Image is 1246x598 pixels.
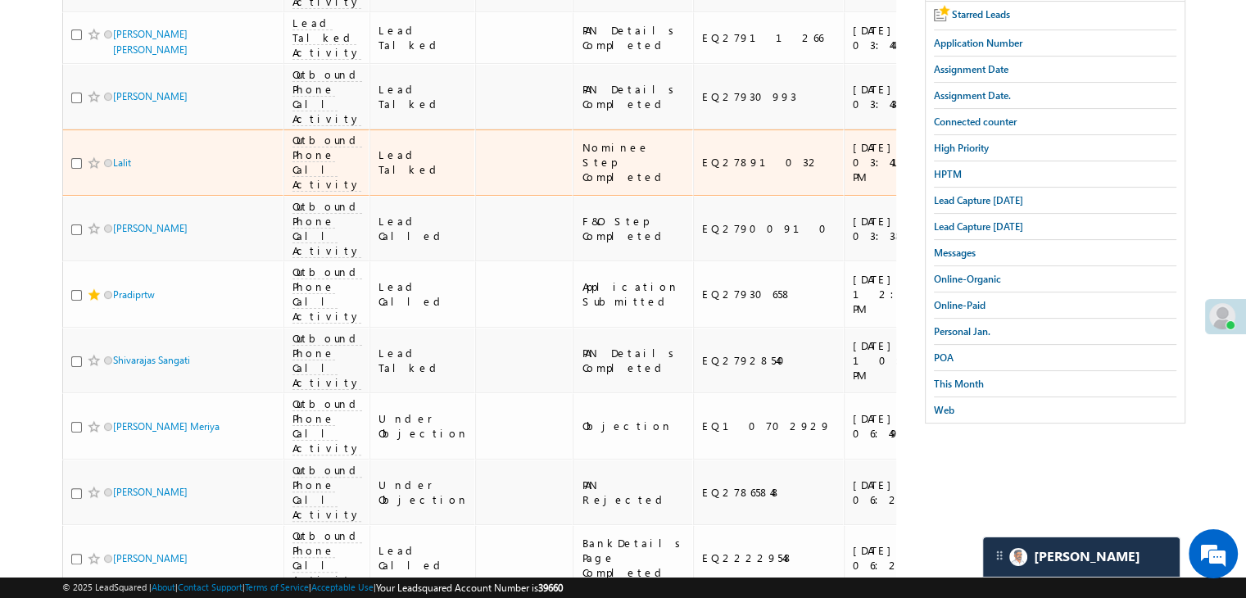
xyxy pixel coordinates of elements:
div: BankDetails Page Completed [582,536,686,580]
span: 39660 [538,582,563,594]
div: EQ27900910 [702,221,836,236]
span: Your Leadsquared Account Number is [376,582,563,594]
span: Assignment Date [934,63,1008,75]
span: Outbound Phone Call Activity [292,463,362,522]
div: Chat with us now [85,86,275,107]
div: EQ27865848 [702,485,836,500]
a: Contact Support [178,582,242,592]
div: Under Objection [378,411,469,441]
div: Lead Talked [378,147,469,177]
div: EQ10702929 [702,419,836,433]
a: [PERSON_NAME] [113,222,188,234]
span: Lead Capture [DATE] [934,194,1023,206]
div: PAN Details Completed [582,346,686,375]
div: [DATE] 03:44 PM [853,23,942,52]
div: [DATE] 03:38 PM [853,214,942,243]
div: Lead Called [378,214,469,243]
textarea: Type your message and hit 'Enter' [21,152,299,455]
img: Carter [1009,548,1027,566]
span: Outbound Phone Call Activity [292,265,362,324]
div: EQ27891032 [702,155,836,170]
div: [DATE] 06:23 PM [853,478,942,507]
span: Online-Organic [934,273,1001,285]
div: Lead Talked [378,82,469,111]
span: Outbound Phone Call Activity [292,67,362,126]
span: Carter [1034,549,1140,564]
div: EQ27930993 [702,89,836,104]
div: Lead Called [378,279,469,309]
div: F&O Step Completed [582,214,686,243]
div: [DATE] 12:21 PM [853,272,942,316]
span: POA [934,351,954,364]
span: Web [934,404,954,416]
div: EQ27930658 [702,287,836,301]
a: [PERSON_NAME] [113,552,188,564]
a: Lalit [113,156,131,169]
span: Online-Paid [934,299,985,311]
div: EQ27911266 [702,30,836,45]
div: Lead Talked [378,23,469,52]
a: About [152,582,175,592]
div: Objection [582,419,686,433]
span: This Month [934,378,984,390]
a: [PERSON_NAME] [PERSON_NAME] [113,28,188,56]
span: Outbound Phone Call Activity [292,528,362,587]
span: Starred Leads [952,8,1010,20]
div: [DATE] 03:41 PM [853,140,942,184]
div: Lead Called [378,543,469,573]
a: Pradiprtw [113,288,155,301]
span: © 2025 LeadSquared | | | | | [62,580,563,596]
span: Outbound Phone Call Activity [292,199,362,258]
a: [PERSON_NAME] Meriya [113,420,220,433]
div: PAN Details Completed [582,23,686,52]
div: PAN Rejected [582,478,686,507]
span: Application Number [934,37,1022,49]
span: High Priority [934,142,989,154]
a: Shivarajas Sangati [113,354,190,366]
div: [DATE] 03:43 PM [853,82,942,111]
div: Nominee Step Completed [582,140,686,184]
div: PAN Details Completed [582,82,686,111]
div: Minimize live chat window [269,8,308,48]
div: [DATE] 06:49 PM [853,411,942,441]
div: Under Objection [378,478,469,507]
div: EQ27928540 [702,353,836,368]
div: carter-dragCarter[PERSON_NAME] [982,537,1180,578]
span: Outbound Phone Call Activity [292,331,362,390]
a: [PERSON_NAME] [113,486,188,498]
a: [PERSON_NAME] [113,90,188,102]
div: [DATE] 06:22 PM [853,543,942,573]
em: Start Chat [223,470,297,492]
img: d_60004797649_company_0_60004797649 [28,86,69,107]
div: Lead Talked [378,346,469,375]
span: Lead Talked Activity [292,16,361,60]
span: Outbound Phone Call Activity [292,133,362,192]
span: HPTM [934,168,962,180]
span: Outbound Phone Call Activity [292,396,362,455]
div: EQ22229548 [702,550,836,565]
span: Messages [934,247,976,259]
div: [DATE] 10:28 PM [853,338,942,383]
span: Lead Capture [DATE] [934,220,1023,233]
a: Terms of Service [245,582,309,592]
span: Assignment Date. [934,89,1011,102]
div: Application Submitted [582,279,686,309]
span: Connected counter [934,116,1017,128]
span: Personal Jan. [934,325,990,338]
img: carter-drag [993,549,1006,562]
a: Acceptable Use [311,582,374,592]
